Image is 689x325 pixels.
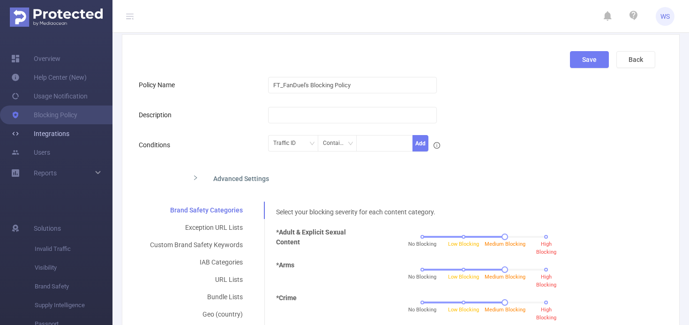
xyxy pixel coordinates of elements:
[11,143,50,162] a: Users
[11,49,60,68] a: Overview
[448,241,479,247] span: Low Blocking
[139,219,254,236] div: Exception URL Lists
[139,236,254,254] div: Custom Brand Safety Keywords
[34,169,57,177] span: Reports
[11,106,77,124] a: Blocking Policy
[139,202,254,219] div: Brand Safety Categories
[448,307,479,313] span: Low Blocking
[434,142,440,149] i: icon: info-circle
[273,136,302,151] div: Traffic ID
[35,277,112,296] span: Brand Safety
[276,294,297,302] b: *Crime
[139,81,180,89] label: Policy Name
[616,51,655,68] button: Back
[139,111,176,119] label: Description
[139,141,175,149] label: Conditions
[348,141,353,147] i: icon: down
[276,228,346,246] b: *Adult & Explicit Sexual Content
[448,274,479,280] span: Low Blocking
[408,273,436,281] span: No Blocking
[536,241,556,255] span: High Blocking
[34,164,57,182] a: Reports
[485,274,525,280] span: Medium Blocking
[408,306,436,314] span: No Blocking
[570,51,609,68] button: Save
[35,240,112,258] span: Invalid Traffic
[276,261,294,269] b: *Arms
[139,271,254,288] div: URL Lists
[408,241,436,249] span: No Blocking
[11,87,88,106] a: Usage Notification
[485,307,525,313] span: Medium Blocking
[660,7,670,26] span: WS
[323,136,352,151] div: Contains
[485,241,525,247] span: Medium Blocking
[34,219,61,238] span: Solutions
[536,307,556,321] span: High Blocking
[35,296,112,315] span: Supply Intelligence
[139,306,254,323] div: Geo (country)
[35,258,112,277] span: Visibility
[11,68,87,87] a: Help Center (New)
[193,175,198,181] i: icon: right
[11,124,69,143] a: Integrations
[536,274,556,288] span: High Blocking
[10,8,103,27] img: Protected Media
[139,288,254,306] div: Bundle Lists
[309,141,315,147] i: icon: down
[139,254,254,271] div: IAB Categories
[185,168,495,188] div: icon: rightAdvanced Settings
[412,135,429,151] button: Add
